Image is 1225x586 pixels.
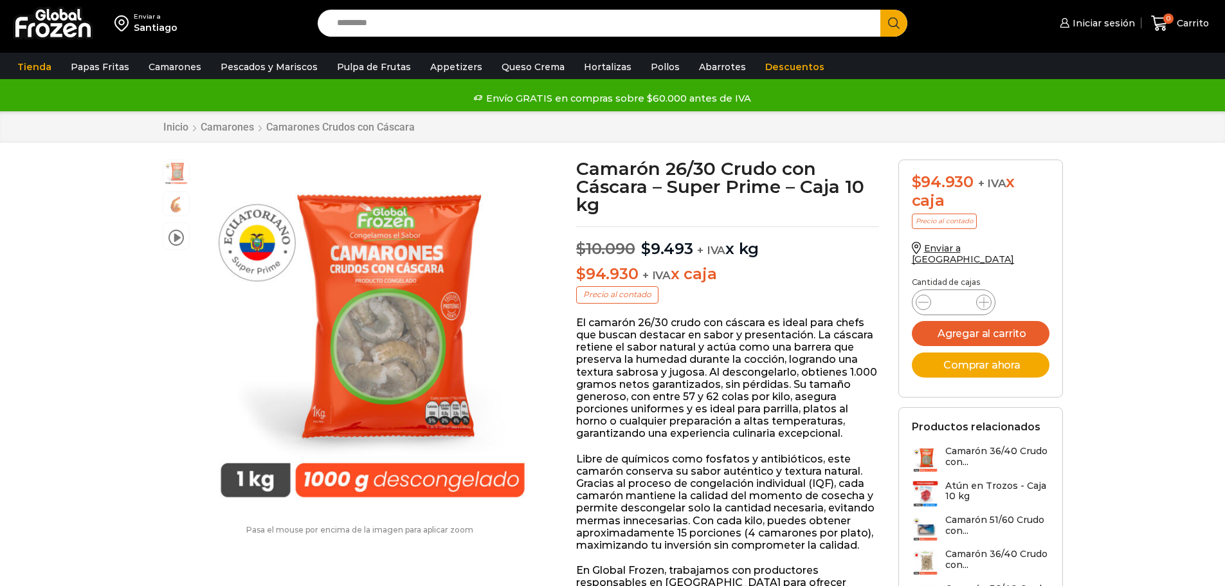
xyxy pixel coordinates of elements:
a: Abarrotes [693,55,752,79]
a: 0 Carrito [1148,8,1212,39]
a: Camarón 51/60 Crudo con... [912,515,1049,542]
a: Camarones [200,121,255,133]
a: Pescados y Mariscos [214,55,324,79]
h3: Camarón 51/60 Crudo con... [945,515,1049,536]
a: Inicio [163,121,189,133]
p: Cantidad de cajas [912,278,1049,287]
p: Pasa el mouse por encima de la imagen para aplicar zoom [163,526,558,535]
div: x caja [912,173,1049,210]
span: camaron-con-cascara [163,192,189,217]
span: $ [641,239,651,258]
span: $ [576,239,586,258]
p: Precio al contado [576,286,658,303]
span: $ [912,172,921,191]
span: + IVA [978,177,1006,190]
img: address-field-icon.svg [114,12,134,34]
p: El camarón 26/30 crudo con cáscara es ideal para chefs que buscan destacar en sabor y presentació... [576,316,879,440]
p: Libre de químicos como fosfatos y antibióticos, este camarón conserva su sabor auténtico y textur... [576,453,879,552]
bdi: 9.493 [641,239,693,258]
a: Queso Crema [495,55,571,79]
h3: Camarón 36/40 Crudo con... [945,446,1049,468]
h3: Atún en Trozos - Caja 10 kg [945,481,1049,502]
bdi: 10.090 [576,239,635,258]
span: $ [576,264,586,283]
a: Hortalizas [577,55,638,79]
p: x kg [576,226,879,259]
input: Product quantity [941,293,966,311]
a: Camarones Crudos con Cáscara [266,121,415,133]
button: Comprar ahora [912,353,1049,378]
a: Iniciar sesión [1057,10,1135,36]
a: Tienda [11,55,58,79]
a: Pollos [644,55,686,79]
bdi: 94.930 [912,172,974,191]
p: Precio al contado [912,214,977,229]
span: PM04005013 [163,160,189,186]
h2: Productos relacionados [912,421,1040,433]
span: 0 [1163,14,1174,24]
a: Appetizers [424,55,489,79]
bdi: 94.930 [576,264,638,283]
div: Enviar a [134,12,177,21]
a: Camarón 36/40 Crudo con... [912,549,1049,576]
a: Atún en Trozos - Caja 10 kg [912,481,1049,508]
div: Santiago [134,21,177,34]
h3: Camarón 36/40 Crudo con... [945,549,1049,571]
h1: Camarón 26/30 Crudo con Cáscara – Super Prime – Caja 10 kg [576,160,879,214]
a: Descuentos [759,55,831,79]
span: Iniciar sesión [1069,17,1135,30]
span: Carrito [1174,17,1209,30]
nav: Breadcrumb [163,121,415,133]
span: + IVA [642,269,671,282]
a: Pulpa de Frutas [331,55,417,79]
a: Enviar a [GEOGRAPHIC_DATA] [912,243,1015,265]
a: Camarones [142,55,208,79]
a: Camarón 36/40 Crudo con... [912,446,1049,473]
a: Papas Fritas [64,55,136,79]
button: Search button [880,10,907,37]
button: Agregar al carrito [912,321,1049,346]
p: x caja [576,265,879,284]
span: + IVA [697,244,725,257]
